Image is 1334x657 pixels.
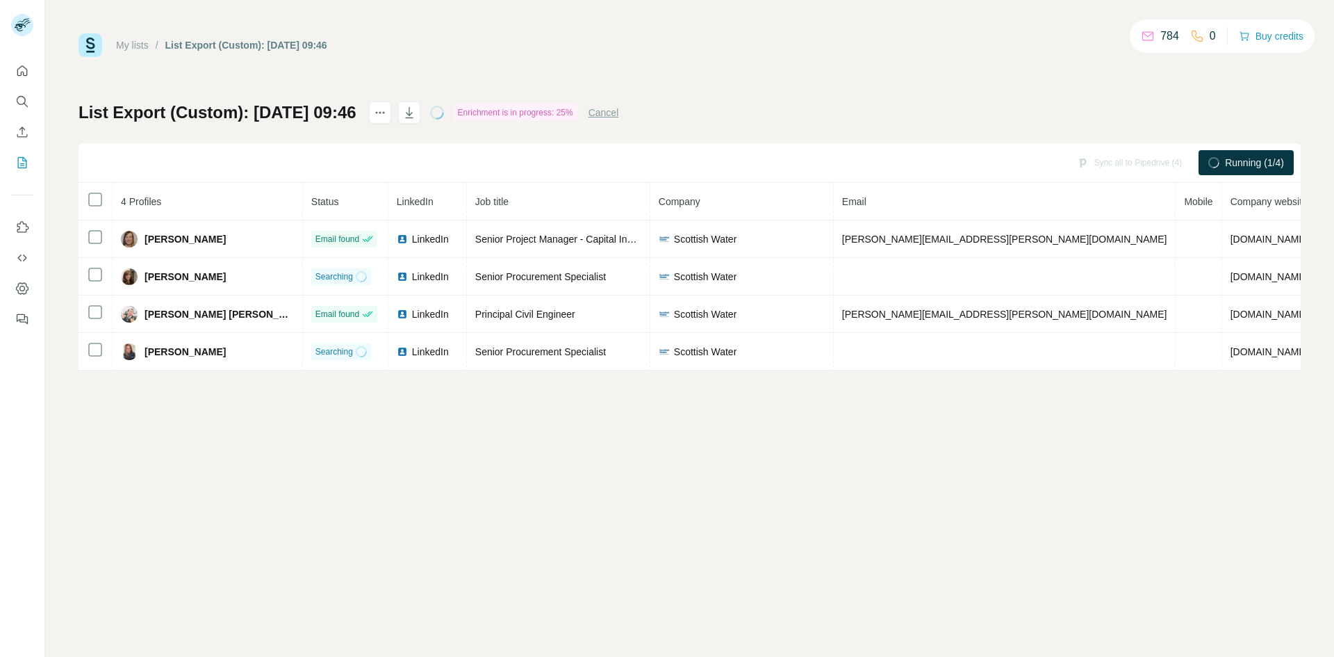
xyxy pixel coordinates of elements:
span: Searching [315,346,353,358]
span: 4 Profiles [121,196,161,207]
button: Buy credits [1239,26,1303,46]
span: Email found [315,233,359,245]
span: LinkedIn [412,270,449,284]
img: LinkedIn logo [397,309,408,320]
div: List Export (Custom): [DATE] 09:46 [165,38,327,52]
img: Avatar [121,343,138,360]
span: Email found [315,308,359,321]
img: company-logo [659,271,670,282]
img: company-logo [659,346,670,357]
span: Scottish Water [674,307,737,321]
span: [PERSON_NAME] [145,270,226,284]
span: Job title [475,196,509,207]
button: Use Surfe on LinkedIn [11,215,33,240]
span: [DOMAIN_NAME] [1230,271,1308,282]
span: Status [311,196,339,207]
span: Senior Procurement Specialist [475,271,606,282]
button: actions [369,102,391,124]
span: Scottish Water [674,345,737,359]
li: / [156,38,158,52]
button: My lists [11,150,33,175]
button: Cancel [588,106,619,120]
button: Feedback [11,307,33,332]
span: Scottish Water [674,270,737,284]
span: Company website [1230,196,1308,207]
img: Avatar [121,306,138,323]
span: Company [659,196,700,207]
span: Running (1/4) [1225,156,1284,170]
span: LinkedIn [412,345,449,359]
span: Email [842,196,866,207]
span: [PERSON_NAME][EMAIL_ADDRESS][PERSON_NAME][DOMAIN_NAME] [842,309,1167,320]
button: Enrich CSV [11,120,33,145]
span: Senior Project Manager - Capital Investment Beyond Net Zero [475,234,743,245]
button: Dashboard [11,276,33,301]
img: LinkedIn logo [397,234,408,245]
span: Mobile [1184,196,1212,207]
img: LinkedIn logo [397,346,408,357]
span: [DOMAIN_NAME] [1230,234,1308,245]
img: Surfe Logo [79,33,102,57]
span: [DOMAIN_NAME] [1230,346,1308,357]
p: 784 [1160,28,1179,44]
span: LinkedIn [397,196,434,207]
p: 0 [1210,28,1216,44]
div: Enrichment is in progress: 25% [454,104,577,121]
span: LinkedIn [412,232,449,246]
button: Use Surfe API [11,245,33,270]
img: company-logo [659,234,670,245]
span: Searching [315,270,353,283]
span: Senior Procurement Specialist [475,346,606,357]
img: company-logo [659,309,670,320]
img: Avatar [121,231,138,248]
span: Principal Civil Engineer [475,309,575,320]
span: [PERSON_NAME] [145,232,226,246]
span: [PERSON_NAME][EMAIL_ADDRESS][PERSON_NAME][DOMAIN_NAME] [842,234,1167,245]
img: LinkedIn logo [397,271,408,282]
h1: List Export (Custom): [DATE] 09:46 [79,102,356,124]
span: [PERSON_NAME] [145,345,226,359]
span: Scottish Water [674,232,737,246]
button: Search [11,89,33,114]
span: LinkedIn [412,307,449,321]
button: Quick start [11,58,33,83]
a: My lists [116,40,149,51]
img: Avatar [121,268,138,285]
span: [PERSON_NAME] [PERSON_NAME] [145,307,294,321]
span: [DOMAIN_NAME] [1230,309,1308,320]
